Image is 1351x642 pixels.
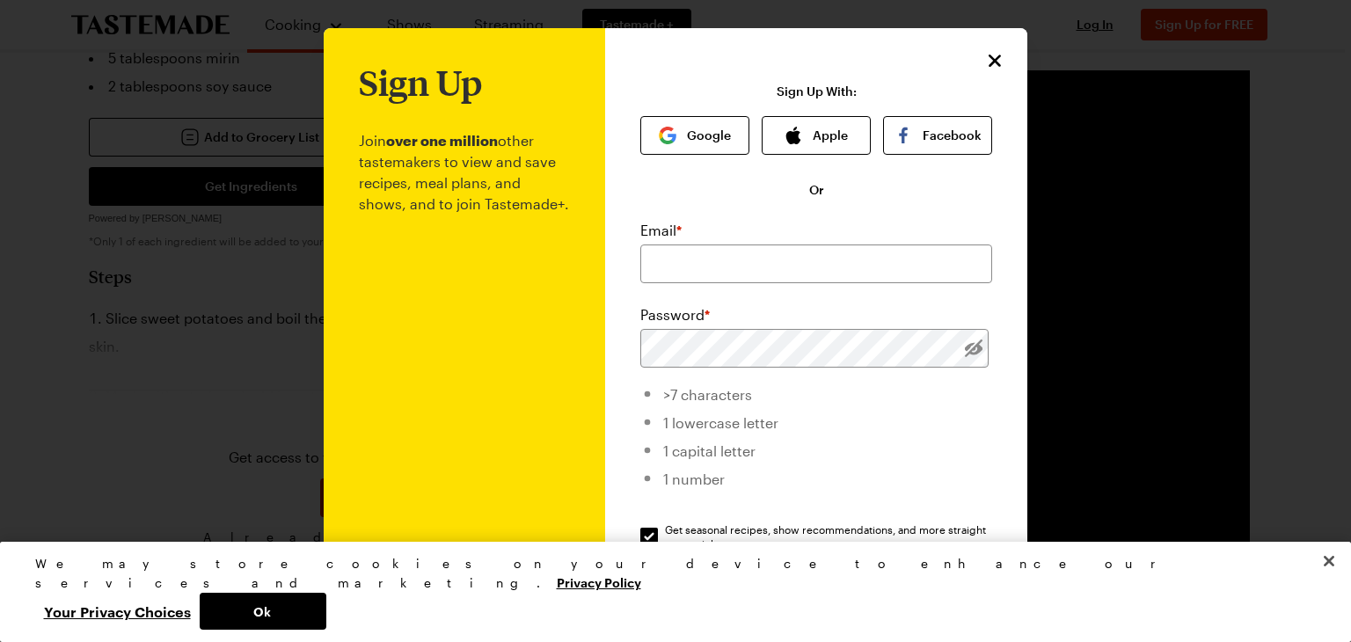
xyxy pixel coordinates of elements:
h1: Sign Up [359,63,482,102]
button: Apple [762,116,871,155]
button: Google [640,116,749,155]
button: Facebook [883,116,992,155]
span: 1 capital letter [663,442,756,459]
input: Get seasonal recipes, show recommendations, and more straight to your inbox. [640,528,658,545]
label: Password [640,304,710,325]
span: 1 number [663,471,725,487]
p: Sign Up With: [777,84,857,98]
div: We may store cookies on your device to enhance our services and marketing. [35,554,1302,593]
label: Email [640,220,682,241]
span: Or [809,181,824,199]
button: Your Privacy Choices [35,593,200,630]
span: >7 characters [663,386,752,403]
button: Ok [200,593,326,630]
span: Get seasonal recipes, show recommendations, and more straight to your inbox. [665,522,994,551]
button: Close [983,49,1006,72]
button: Close [1310,542,1348,580]
a: More information about your privacy, opens in a new tab [557,573,641,590]
div: Privacy [35,554,1302,630]
b: over one million [386,132,498,149]
span: 1 lowercase letter [663,414,778,431]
